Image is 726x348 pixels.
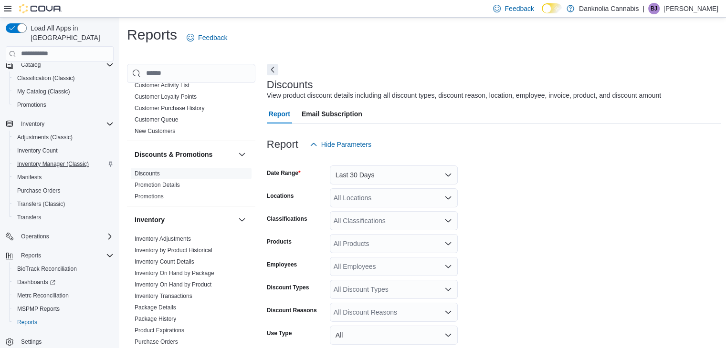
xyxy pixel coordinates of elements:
[13,276,114,288] span: Dashboards
[135,93,197,101] span: Customer Loyalty Points
[444,308,452,316] button: Open list of options
[13,99,50,111] a: Promotions
[13,317,114,328] span: Reports
[17,231,53,242] button: Operations
[13,198,114,210] span: Transfers (Classic)
[267,169,301,177] label: Date Range
[13,132,114,143] span: Adjustments (Classic)
[267,307,317,314] label: Discount Reasons
[2,58,117,72] button: Catalog
[135,182,180,188] a: Promotion Details
[10,72,117,85] button: Classification (Classic)
[10,184,117,197] button: Purchase Orders
[127,168,255,206] div: Discounts & Promotions
[10,289,117,302] button: Metrc Reconciliation
[10,171,117,184] button: Manifests
[13,185,114,196] span: Purchase Orders
[135,327,184,334] a: Product Expirations
[13,290,114,301] span: Metrc Reconciliation
[13,276,59,288] a: Dashboards
[21,120,44,128] span: Inventory
[17,214,41,221] span: Transfers
[17,147,58,154] span: Inventory Count
[10,85,117,98] button: My Catalog (Classic)
[135,258,194,266] span: Inventory Count Details
[13,99,114,111] span: Promotions
[267,192,294,200] label: Locations
[17,318,37,326] span: Reports
[302,104,362,123] span: Email Subscription
[13,172,114,183] span: Manifests
[135,215,234,225] button: Inventory
[135,270,214,276] a: Inventory On Hand by Package
[267,329,292,337] label: Use Type
[135,82,189,89] a: Customer Activity List
[13,145,114,156] span: Inventory Count
[183,28,231,47] a: Feedback
[135,315,176,323] span: Package History
[10,197,117,211] button: Transfers (Classic)
[13,317,41,328] a: Reports
[2,249,117,262] button: Reports
[135,181,180,189] span: Promotion Details
[135,193,164,200] span: Promotions
[17,200,65,208] span: Transfers (Classic)
[135,235,191,242] a: Inventory Adjustments
[13,145,62,156] a: Inventory Count
[267,91,661,101] div: View product discount details including all discount types, discount reason, location, employee, ...
[236,214,248,225] button: Inventory
[10,211,117,224] button: Transfers
[17,118,114,130] span: Inventory
[10,157,117,171] button: Inventory Manager (Classic)
[135,338,178,346] span: Purchase Orders
[13,290,73,301] a: Metrc Reconciliation
[21,233,49,240] span: Operations
[13,303,63,315] a: MSPMP Reports
[444,217,452,225] button: Open list of options
[17,59,114,71] span: Catalog
[127,25,177,44] h1: Reports
[2,117,117,131] button: Inventory
[135,235,191,243] span: Inventory Adjustments
[13,212,114,223] span: Transfers
[135,127,175,135] span: New Customers
[13,158,93,170] a: Inventory Manager (Classic)
[10,144,117,157] button: Inventory Count
[10,302,117,316] button: MSPMP Reports
[17,118,48,130] button: Inventory
[135,293,192,299] a: Inventory Transactions
[444,194,452,202] button: Open list of options
[648,3,660,14] div: Barbara Jobat
[198,33,227,42] span: Feedback
[306,135,375,154] button: Hide Parameters
[27,23,114,42] span: Load All Apps in [GEOGRAPHIC_DATA]
[267,261,297,268] label: Employees
[135,281,211,288] a: Inventory On Hand by Product
[135,93,197,100] a: Customer Loyalty Points
[13,158,114,170] span: Inventory Manager (Classic)
[267,215,307,223] label: Classifications
[2,230,117,243] button: Operations
[135,170,160,177] a: Discounts
[135,215,165,225] h3: Inventory
[267,139,298,150] h3: Report
[135,116,178,123] span: Customer Queue
[330,326,458,345] button: All
[21,338,42,346] span: Settings
[13,72,79,84] a: Classification (Classic)
[579,3,639,14] p: Danknolia Cannabis
[13,132,76,143] a: Adjustments (Classic)
[135,304,176,311] a: Package Details
[651,3,657,14] span: BJ
[135,128,175,134] a: New Customers
[542,13,542,14] span: Dark Mode
[10,276,117,289] a: Dashboards
[135,292,192,300] span: Inventory Transactions
[17,101,46,109] span: Promotions
[17,231,114,242] span: Operations
[17,336,45,348] a: Settings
